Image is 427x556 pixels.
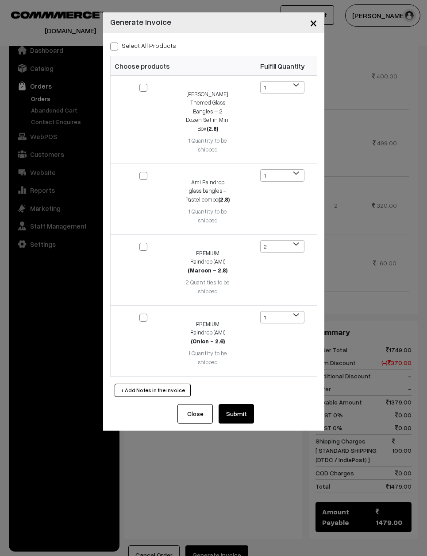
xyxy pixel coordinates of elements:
[261,82,304,94] span: 1
[207,125,218,132] strong: (2.8)
[260,169,304,182] span: 1
[191,338,225,345] strong: (Onion - 2.6)
[261,241,304,253] span: 2
[110,41,176,50] label: Select all Products
[260,81,304,93] span: 1
[177,404,213,424] button: Close
[260,311,304,323] span: 1
[185,349,231,366] div: 1 Quantity to be shipped
[261,311,304,324] span: 1
[185,90,231,133] div: [PERSON_NAME] Themed Glass Bangles – 2 Dozen Set in Mini Box
[248,56,317,76] th: Fulfill Quantity
[261,170,304,182] span: 1
[185,207,231,225] div: 1 Quantity to be shipped
[185,278,231,295] div: 2 Quantities to be shipped
[303,9,324,36] button: Close
[218,196,230,203] strong: (2.8)
[110,16,171,28] h4: Generate Invoice
[185,320,231,346] div: PREMIUM Raindrop (AMI)
[185,249,231,275] div: PREMIUM Raindrop (AMI)
[185,136,231,154] div: 1 Quantity to be shipped
[110,56,248,76] th: Choose products
[310,14,317,31] span: ×
[188,267,227,274] strong: (Maroon - 2.8)
[185,178,231,204] div: Ami Raindrop glass bangles -Pastel combo
[115,384,191,397] button: + Add Notes in the Invoice
[219,404,254,424] button: Submit
[260,240,304,253] span: 2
